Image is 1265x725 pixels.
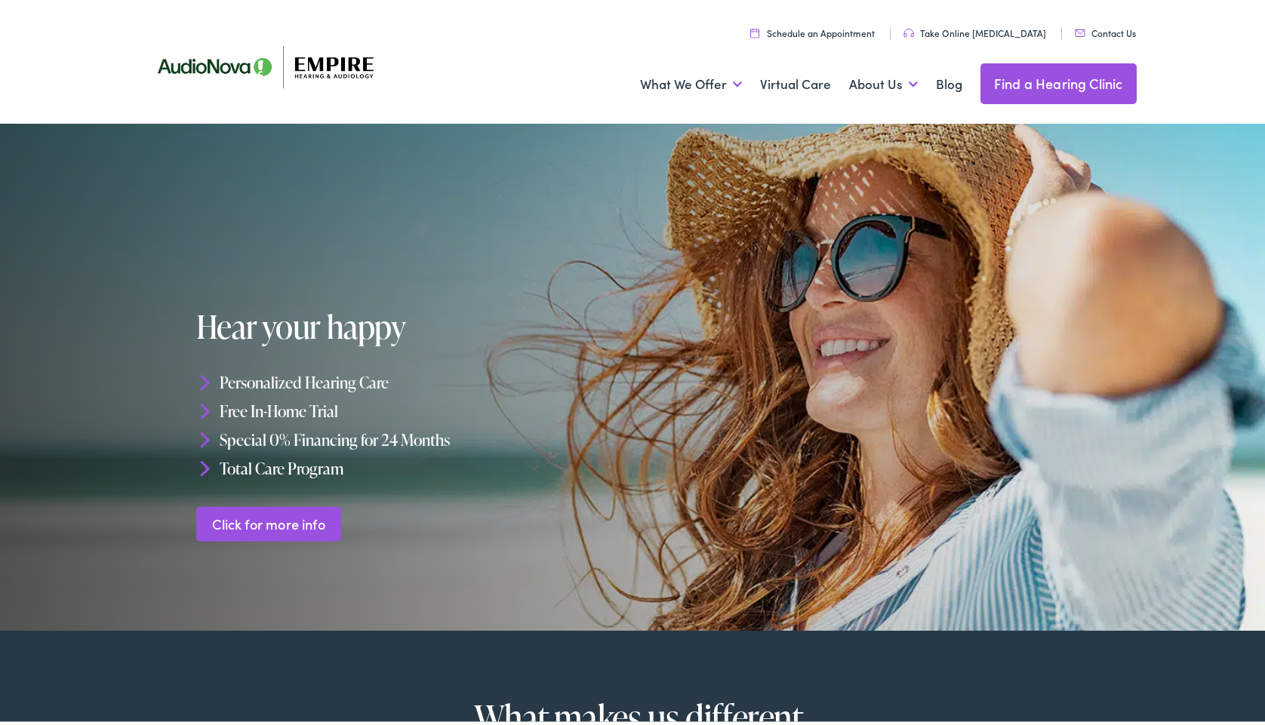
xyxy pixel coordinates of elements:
a: Blog [936,54,962,109]
img: utility icon [750,25,759,35]
a: Schedule an Appointment [750,23,875,36]
a: What We Offer [640,54,742,109]
a: Contact Us [1075,23,1136,36]
a: About Us [849,54,918,109]
li: Total Care Program [196,450,639,479]
li: Special 0% Financing for 24 Months [196,422,639,451]
img: utility icon [1075,26,1085,34]
li: Free In-Home Trial [196,394,639,422]
li: Personalized Hearing Care [196,365,639,394]
a: Click for more info [196,503,342,539]
a: Virtual Care [760,54,831,109]
h1: Hear your happy [196,306,639,341]
a: Take Online [MEDICAL_DATA] [903,23,1046,36]
img: utility icon [903,26,914,35]
a: Find a Hearing Clinic [980,60,1137,101]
